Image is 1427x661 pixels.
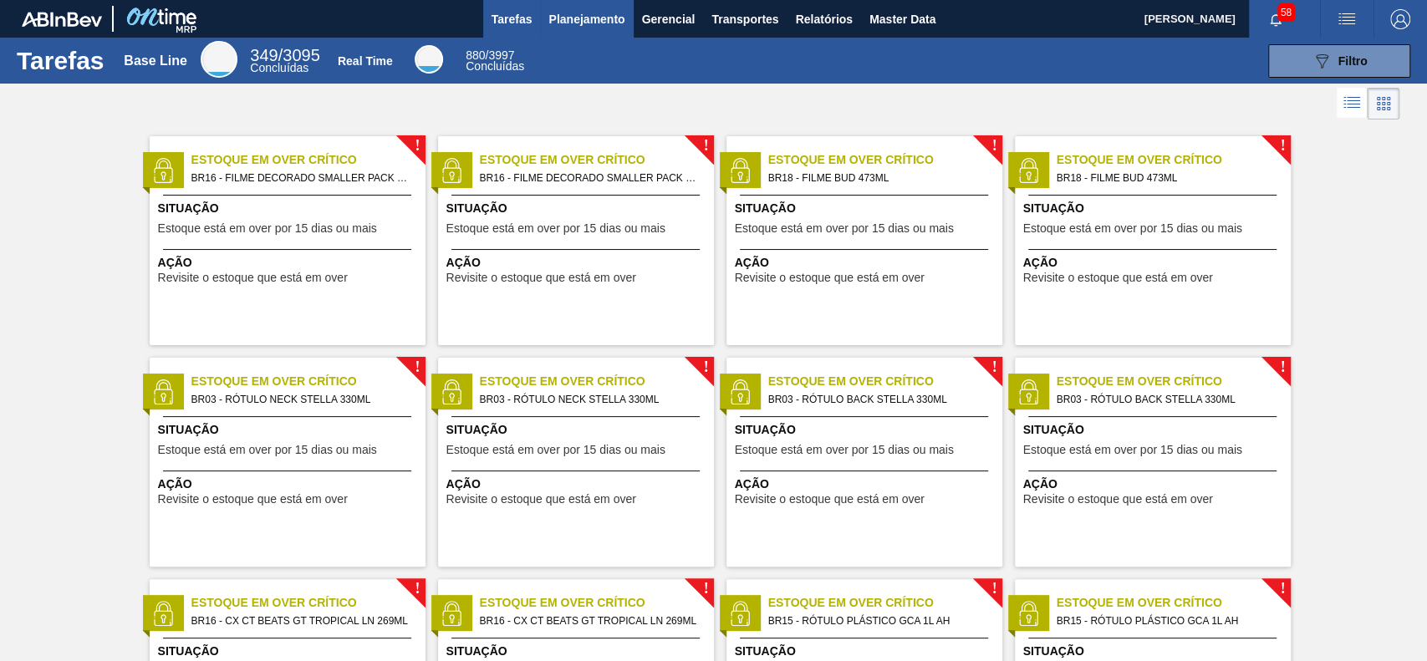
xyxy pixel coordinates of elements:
[1023,643,1287,660] span: Situação
[1023,475,1287,493] span: Ação
[439,158,464,183] img: status
[191,390,412,409] span: BR03 - RÓTULO NECK STELLA 330ML
[191,612,412,630] span: BR16 - CX CT BEATS GT TROPICAL LN 269ML
[480,612,701,630] span: BR16 - CX CT BEATS GT TROPICAL LN 269ML
[1057,594,1291,612] span: Estoque em Over Crítico
[439,379,464,404] img: status
[1016,158,1041,183] img: status
[158,493,348,506] span: Revisite o estoque que está em over
[150,158,176,183] img: status
[1280,582,1285,595] span: !
[768,169,989,187] span: BR18 - FILME BUD 473ML
[466,50,524,72] div: Real Time
[191,169,412,187] span: BR16 - FILME DECORADO SMALLER PACK 269ML
[1023,421,1287,439] span: Situação
[642,9,696,29] span: Gerencial
[1023,272,1213,284] span: Revisite o estoque que está em over
[158,200,421,217] span: Situação
[768,373,1002,390] span: Estoque em Over Crítico
[492,9,533,29] span: Tarefas
[1057,169,1277,187] span: BR18 - FILME BUD 473ML
[735,643,998,660] span: Situação
[1337,88,1368,119] div: Visão em Lista
[150,379,176,404] img: status
[415,140,420,152] span: !
[768,390,989,409] span: BR03 - RÓTULO BACK STELLA 330ML
[158,444,377,456] span: Estoque está em over por 15 dias ou mais
[869,9,935,29] span: Master Data
[735,222,954,235] span: Estoque está em over por 15 dias ou mais
[466,48,485,62] span: 880
[150,601,176,626] img: status
[1057,373,1291,390] span: Estoque em Over Crítico
[703,361,708,374] span: !
[735,475,998,493] span: Ação
[480,169,701,187] span: BR16 - FILME DECORADO SMALLER PACK 269ML
[703,140,708,152] span: !
[991,361,996,374] span: !
[480,594,714,612] span: Estoque em Over Crítico
[250,48,319,74] div: Base Line
[735,272,925,284] span: Revisite o estoque que está em over
[446,272,636,284] span: Revisite o estoque que está em over
[201,41,237,78] div: Base Line
[124,53,187,69] div: Base Line
[191,373,426,390] span: Estoque em Over Crítico
[1277,3,1295,22] span: 58
[415,582,420,595] span: !
[22,12,102,27] img: TNhmsLtSVTkK8tSr43FrP2fwEKptu5GPRR3wAAAABJRU5ErkJggg==
[1023,444,1242,456] span: Estoque está em over por 15 dias ou mais
[446,444,665,456] span: Estoque está em over por 15 dias ou mais
[1280,140,1285,152] span: !
[480,373,714,390] span: Estoque em Over Crítico
[250,46,278,64] span: 349
[1368,88,1399,119] div: Visão em Cards
[191,151,426,169] span: Estoque em Over Crítico
[446,254,710,272] span: Ação
[480,390,701,409] span: BR03 - RÓTULO NECK STELLA 330ML
[1280,361,1285,374] span: !
[158,222,377,235] span: Estoque está em over por 15 dias ou mais
[480,151,714,169] span: Estoque em Over Crítico
[466,59,524,73] span: Concluídas
[415,45,443,74] div: Real Time
[1016,601,1041,626] img: status
[446,643,710,660] span: Situação
[446,493,636,506] span: Revisite o estoque que está em over
[1390,9,1410,29] img: Logout
[1057,151,1291,169] span: Estoque em Over Crítico
[1057,390,1277,409] span: BR03 - RÓTULO BACK STELLA 330ML
[991,140,996,152] span: !
[446,200,710,217] span: Situação
[1023,493,1213,506] span: Revisite o estoque que está em over
[415,361,420,374] span: !
[439,601,464,626] img: status
[768,612,989,630] span: BR15 - RÓTULO PLÁSTICO GCA 1L AH
[735,444,954,456] span: Estoque está em over por 15 dias ou mais
[1016,379,1041,404] img: status
[991,582,996,595] span: !
[735,254,998,272] span: Ação
[466,48,514,62] span: / 3997
[1023,254,1287,272] span: Ação
[158,421,421,439] span: Situação
[1057,612,1277,630] span: BR15 - RÓTULO PLÁSTICO GCA 1L AH
[735,493,925,506] span: Revisite o estoque que está em over
[548,9,624,29] span: Planejamento
[727,601,752,626] img: status
[158,475,421,493] span: Ação
[711,9,778,29] span: Transportes
[338,54,393,68] div: Real Time
[727,379,752,404] img: status
[250,61,308,74] span: Concluídas
[446,222,665,235] span: Estoque está em over por 15 dias ou mais
[1268,44,1410,78] button: Filtro
[446,421,710,439] span: Situação
[703,582,708,595] span: !
[1337,9,1357,29] img: userActions
[1023,222,1242,235] span: Estoque está em over por 15 dias ou mais
[158,272,348,284] span: Revisite o estoque que está em over
[1023,200,1287,217] span: Situação
[446,475,710,493] span: Ação
[17,51,104,70] h1: Tarefas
